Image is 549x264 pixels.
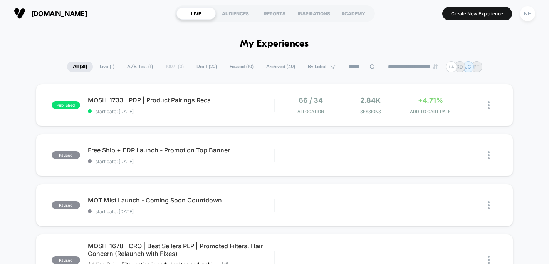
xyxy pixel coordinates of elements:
[360,96,381,104] span: 2.84k
[457,64,463,70] p: RD
[52,256,80,264] span: paused
[88,159,274,164] span: start date: [DATE]
[31,10,87,18] span: [DOMAIN_NAME]
[446,61,457,72] div: + 4
[88,242,274,257] span: MOSH-1678 | CRO | Best Sellers PLP | Promoted Filters, Hair Concern (Relaunch with Fixes)
[473,64,480,70] p: PT
[52,151,80,159] span: paused
[121,62,159,72] span: A/B Test ( 1 )
[88,96,274,104] span: MOSH-1733 | PDP | Product Pairings Recs
[216,7,255,20] div: AUDIENCES
[342,109,399,114] span: Sessions
[488,256,490,264] img: close
[88,146,274,154] span: Free Ship + EDP Launch - Promotion Top Banner
[88,196,274,204] span: MOT Mist Launch - Coming Soon Countdown
[518,6,537,22] button: NH
[418,96,443,104] span: +4.71%
[224,62,259,72] span: Paused ( 10 )
[334,7,373,20] div: ACADEMY
[88,209,274,214] span: start date: [DATE]
[520,6,535,21] div: NH
[240,38,309,50] h1: My Experiences
[14,8,25,19] img: Visually logo
[488,101,490,109] img: close
[191,62,223,72] span: Draft ( 20 )
[294,7,334,20] div: INSPIRATIONS
[255,7,294,20] div: REPORTS
[403,109,459,114] span: ADD TO CART RATE
[67,62,93,72] span: All ( 31 )
[433,64,438,69] img: end
[442,7,512,20] button: Create New Experience
[299,96,323,104] span: 66 / 34
[52,101,80,109] span: published
[297,109,324,114] span: Allocation
[488,201,490,209] img: close
[94,62,120,72] span: Live ( 1 )
[12,7,89,20] button: [DOMAIN_NAME]
[465,64,471,70] p: JC
[52,201,80,209] span: paused
[176,7,216,20] div: LIVE
[88,109,274,114] span: start date: [DATE]
[308,64,326,70] span: By Label
[260,62,301,72] span: Archived ( 40 )
[488,151,490,159] img: close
